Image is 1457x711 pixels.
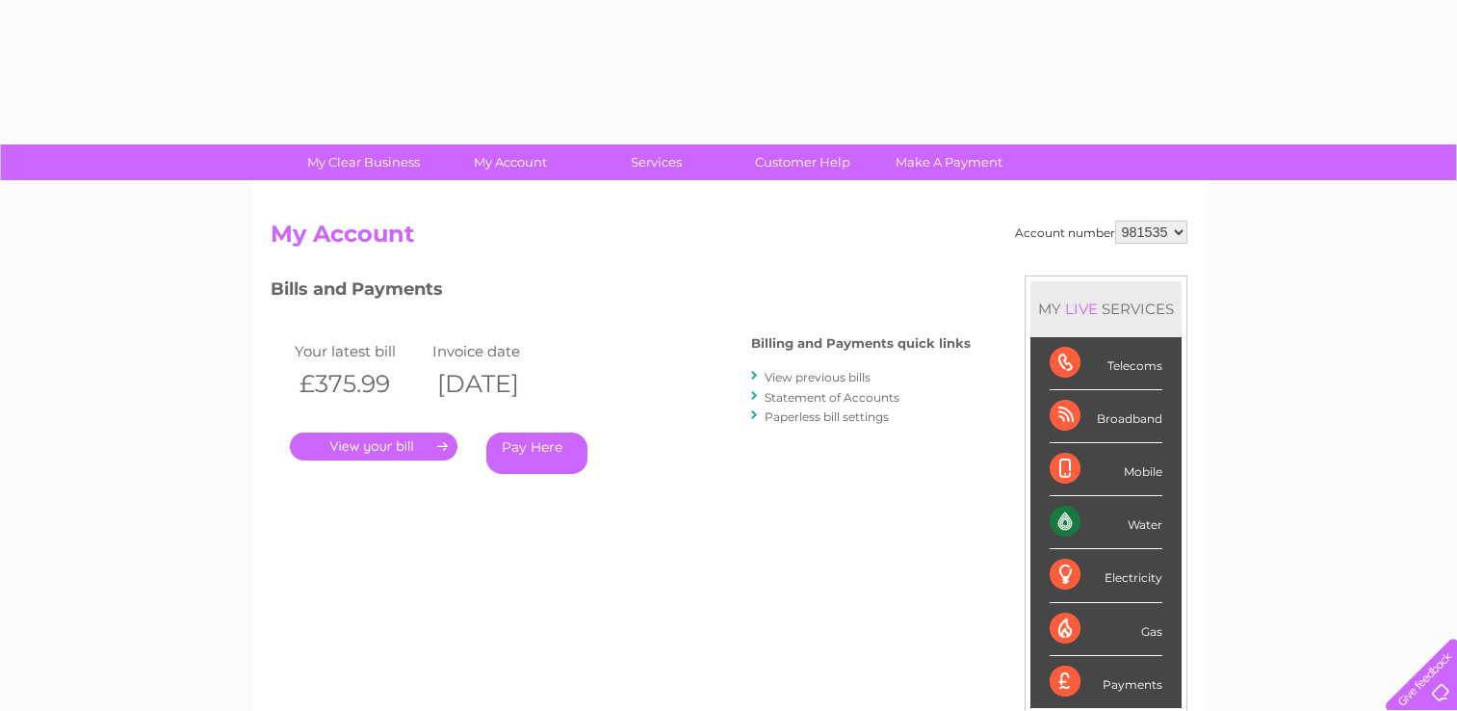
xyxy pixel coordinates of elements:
[765,409,889,424] a: Paperless bill settings
[428,338,566,364] td: Invoice date
[765,370,871,384] a: View previous bills
[723,145,882,180] a: Customer Help
[1061,300,1102,318] div: LIVE
[1050,337,1162,390] div: Telecoms
[284,145,443,180] a: My Clear Business
[1050,496,1162,549] div: Water
[290,338,429,364] td: Your latest bill
[290,364,429,404] th: £375.99
[751,336,971,351] h4: Billing and Payments quick links
[1050,443,1162,496] div: Mobile
[271,276,971,309] h3: Bills and Payments
[765,390,899,405] a: Statement of Accounts
[1030,281,1182,336] div: MY SERVICES
[1050,603,1162,656] div: Gas
[870,145,1028,180] a: Make A Payment
[1050,656,1162,708] div: Payments
[428,364,566,404] th: [DATE]
[1015,221,1187,244] div: Account number
[430,145,589,180] a: My Account
[290,433,457,461] a: .
[1050,549,1162,602] div: Electricity
[1050,390,1162,443] div: Broadband
[486,433,587,474] a: Pay Here
[271,221,1187,257] h2: My Account
[577,145,736,180] a: Services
